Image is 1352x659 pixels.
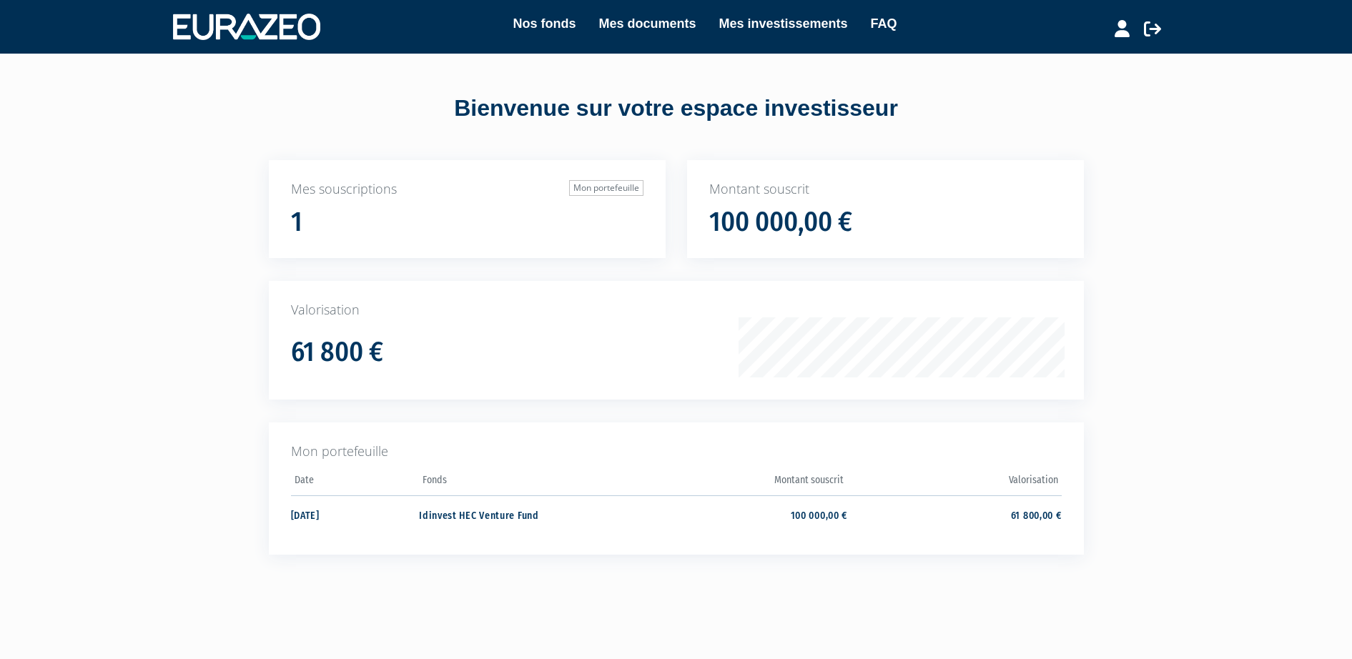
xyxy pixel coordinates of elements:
a: Mon portefeuille [569,180,643,196]
h1: 1 [291,207,302,237]
a: FAQ [871,14,897,34]
td: 100 000,00 € [633,495,847,533]
th: Date [291,470,420,496]
h1: 61 800 € [291,337,383,367]
div: Bienvenue sur votre espace investisseur [237,92,1116,125]
p: Mes souscriptions [291,180,643,199]
p: Montant souscrit [709,180,1062,199]
td: 61 800,00 € [847,495,1061,533]
th: Valorisation [847,470,1061,496]
a: Mes investissements [719,14,847,34]
th: Fonds [419,470,633,496]
a: Nos fonds [513,14,576,34]
a: Mes documents [598,14,696,34]
th: Montant souscrit [633,470,847,496]
td: Idinvest HEC Venture Fund [419,495,633,533]
img: 1732889491-logotype_eurazeo_blanc_rvb.png [173,14,320,39]
td: [DATE] [291,495,420,533]
h1: 100 000,00 € [709,207,852,237]
p: Mon portefeuille [291,442,1062,461]
p: Valorisation [291,301,1062,319]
